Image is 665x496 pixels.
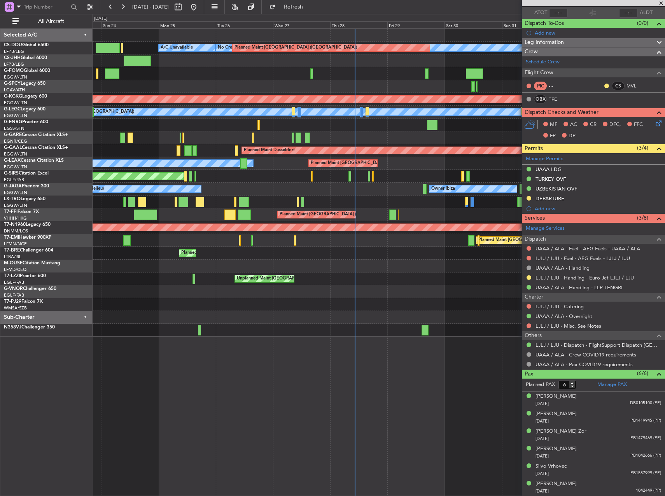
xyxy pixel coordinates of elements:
span: (6/6) [637,369,648,377]
span: [DATE] [535,488,549,494]
a: UAAA / ALA - Overnight [535,313,592,320]
span: [DATE] - [DATE] [132,3,169,10]
a: LFPB/LBG [4,61,24,67]
span: ATOT [534,9,547,17]
a: G-SIRSCitation Excel [4,171,49,176]
div: OBX [534,95,547,103]
a: LTBA/ISL [4,254,21,260]
label: Planned PAX [526,381,555,389]
span: T7-FFI [4,210,17,214]
a: N358VJChallenger 350 [4,325,55,330]
span: Dispatch Checks and Weather [525,108,598,117]
span: Leg Information [525,38,564,47]
div: Planned Maint [GEOGRAPHIC_DATA] ([GEOGRAPHIC_DATA]) [234,42,357,54]
span: G-GAAL [4,145,22,150]
a: G-GARECessna Citation XLS+ [4,133,68,137]
span: DB0105100 (PP) [630,400,661,407]
a: EGGW/LTN [4,203,27,208]
button: All Aircraft [9,15,84,28]
div: Wed 27 [273,21,330,28]
a: UAAA / ALA - Crew COVID19 requirements [535,351,636,358]
span: PB1479469 (PP) [630,435,661,442]
span: PB1419945 (PP) [630,417,661,424]
span: DP [569,132,576,140]
span: G-LEGC [4,107,21,112]
a: EGLF/FAB [4,279,24,285]
span: Dispatch To-Dos [525,19,564,28]
a: G-SPCYLegacy 650 [4,81,45,86]
a: T7-FFIFalcon 7X [4,210,39,214]
div: CS [612,82,625,90]
a: UAAA / ALA - Fuel - AEG Fuels - UAAA / ALA [535,245,640,252]
span: G-VNOR [4,286,23,291]
a: VHHH/HKG [4,215,27,221]
span: FFC [634,121,643,129]
span: CR [590,121,597,129]
div: Planned Maint [GEOGRAPHIC_DATA] [478,234,553,246]
span: Flight Crew [525,68,553,77]
div: [PERSON_NAME] Zor [535,428,586,435]
a: T7-PJ29Falcon 7X [4,299,43,304]
a: M-OUSECitation Mustang [4,261,60,265]
a: Manage PAX [597,381,627,389]
span: G-ENRG [4,120,22,124]
a: EGLF/FAB [4,177,24,183]
a: Manage Services [526,225,565,232]
a: MVL [626,82,644,89]
a: T7-EMIHawker 900XP [4,235,51,240]
a: EGGW/LTN [4,190,27,196]
a: LFPB/LBG [4,49,24,54]
a: LJLJ / LJU - Dispatch - FlightSupport Dispatch [GEOGRAPHIC_DATA] [535,342,661,348]
div: Unplanned Maint [GEOGRAPHIC_DATA] ([GEOGRAPHIC_DATA]) [237,273,365,285]
a: G-ENRGPraetor 600 [4,120,48,124]
div: [PERSON_NAME] [535,393,577,400]
span: Refresh [277,4,310,10]
a: G-GAALCessna Citation XLS+ [4,145,68,150]
a: EGGW/LTN [4,151,27,157]
span: T7-LZZI [4,274,20,278]
a: LJLJ / LJU - Handling - Euro Jet LJLJ / LJU [535,274,634,281]
span: G-SPCY [4,81,21,86]
div: PIC [534,82,547,90]
a: Manage Permits [526,155,563,163]
span: T7-N1960 [4,222,26,227]
span: Services [525,214,545,223]
a: EGLF/FAB [4,292,24,298]
span: PB1557999 (PP) [630,470,661,477]
a: DNMM/LOS [4,228,28,234]
span: T7-EMI [4,235,19,240]
span: Pax [525,370,533,379]
input: --:-- [549,8,568,17]
div: Mon 25 [159,21,216,28]
a: G-KGKGLegacy 600 [4,94,47,99]
div: [PERSON_NAME] [535,410,577,418]
span: ALDT [640,9,653,17]
span: PB1042666 (PP) [630,452,661,459]
a: T7-N1960Legacy 650 [4,222,51,227]
div: UAAA LDG [535,166,562,173]
span: [DATE] [535,453,549,459]
span: M-OUSE [4,261,23,265]
a: CS-JHHGlobal 6000 [4,56,47,60]
div: Silvo Vrhovec [535,463,567,470]
a: Schedule Crew [526,58,560,66]
span: All Aircraft [20,19,82,24]
span: MF [550,121,557,129]
a: EGSS/STN [4,126,24,131]
div: Planned Maint Dusseldorf [244,145,295,156]
div: Sun 24 [101,21,159,28]
input: Trip Number [24,1,68,13]
span: Crew [525,47,538,56]
span: FP [550,132,556,140]
div: Owner Ibiza [431,183,455,195]
span: (0/0) [637,19,648,27]
a: UAAA / ALA - Handling [535,265,590,271]
a: UAAA / ALA - Pax COVID19 requirements [535,361,633,368]
span: (3/4) [637,144,648,152]
div: Sun 31 [502,21,559,28]
button: Refresh [266,1,312,13]
div: TURKEY OVF [535,176,566,182]
span: (3/8) [637,214,648,222]
div: Planned Maint [GEOGRAPHIC_DATA] ([GEOGRAPHIC_DATA] Intl) [280,209,409,220]
a: LGAV/ATH [4,87,25,93]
